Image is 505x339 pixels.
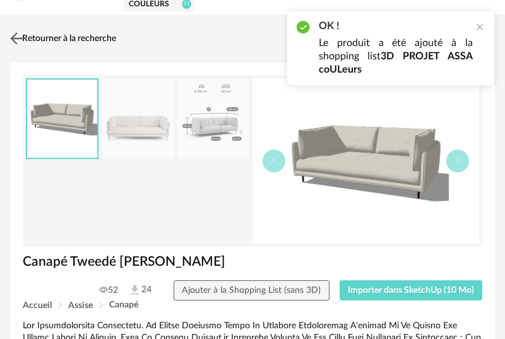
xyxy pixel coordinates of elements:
span: Ajouter à la Shopping List (sans 3D) [182,286,321,295]
span: 52 [99,285,118,296]
span: 24 [128,283,151,297]
div: Breadcrumb [23,300,482,310]
h1: Canapé Tweedé [PERSON_NAME] [23,253,482,270]
p: Le produit a été ajouté à la shopping list [319,37,473,76]
b: 3D PROJET ASSA coULeurs [319,51,473,74]
img: b477c14a1a7a38c5cfbe962d54f88e87.jpg [177,79,249,159]
span: Assise [68,301,93,310]
img: thumbnail.png [27,80,97,158]
h2: OK ! [319,20,473,33]
img: 61a52be4df79794646699fdd8aeff4ca.jpg [102,79,174,159]
a: Retourner à la recherche [7,25,116,52]
span: Importer dans SketchUp (10 Mo) [348,286,474,295]
span: Canapé [109,300,138,309]
button: Ajouter à la Shopping List (sans 3D) [174,280,330,300]
img: svg+xml;base64,PHN2ZyB3aWR0aD0iMjQiIGhlaWdodD0iMjQiIHZpZXdCb3g9IjAgMCAyNCAyNCIgZmlsbD0ibm9uZSIgeG... [8,29,26,47]
img: thumbnail.png [252,78,479,244]
span: Accueil [23,301,52,310]
img: Téléchargements [128,283,141,297]
button: Importer dans SketchUp (10 Mo) [340,280,483,300]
